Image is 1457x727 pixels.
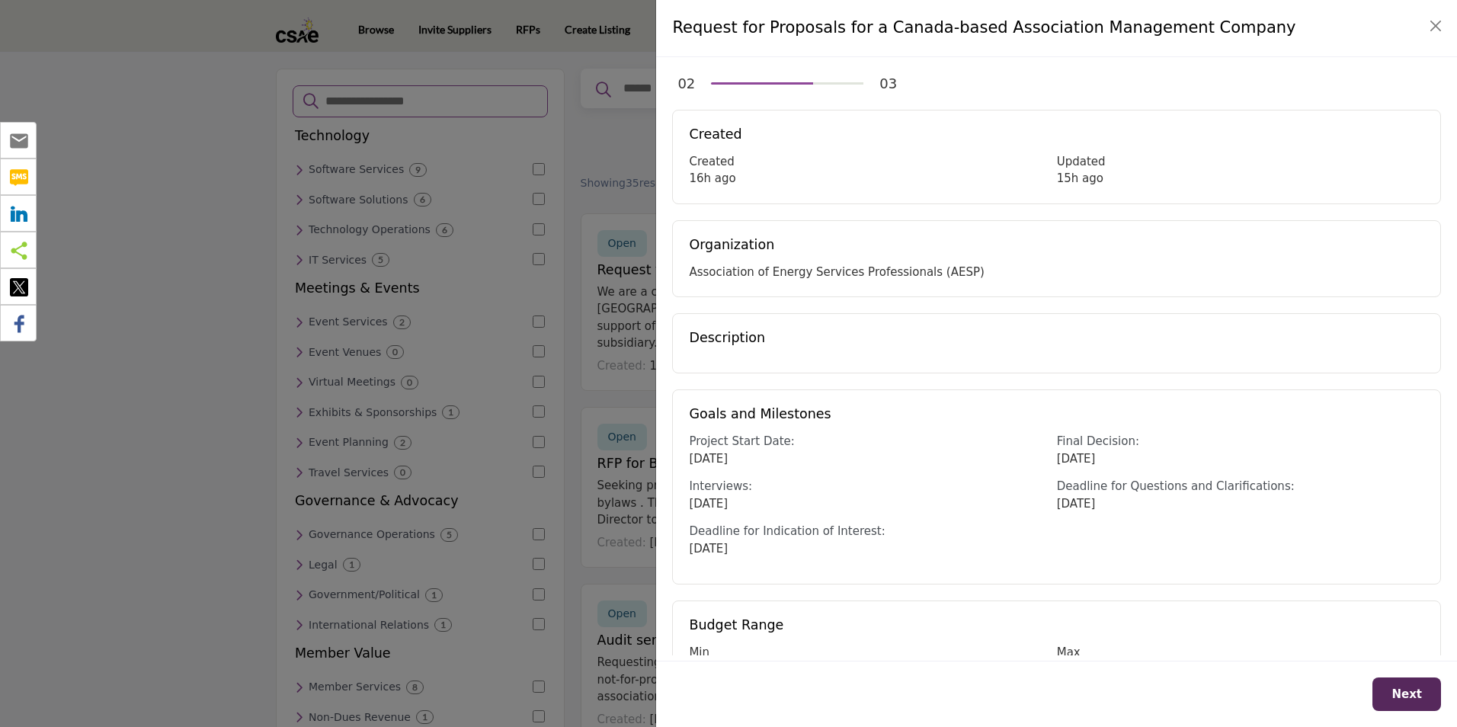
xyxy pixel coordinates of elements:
h5: Goals and Milestones [689,406,1424,422]
button: Next [1372,677,1441,712]
span: [DATE] [689,542,728,556]
h5: Organization [689,237,1424,253]
span: 16h ago [689,171,735,185]
span: [DATE] [1057,452,1096,466]
div: Deadline for Indication of Interest: [689,523,1056,540]
div: 02 [677,73,695,94]
span: Max [1057,645,1081,659]
h5: Budget Range [689,617,1424,633]
span: [DATE] [689,497,728,511]
span: Updated [1057,155,1106,168]
span: Created [689,155,734,168]
div: Project Start Date: [689,433,1056,450]
span: Min [689,645,709,659]
div: Final Decision: [1057,433,1424,450]
button: Close [1425,15,1446,37]
div: Interviews: [689,478,1056,495]
h5: Description [689,330,1424,346]
span: [DATE] [1057,497,1096,511]
div: 03 [879,73,897,94]
span: [DATE] [689,452,728,466]
div: Deadline for Questions and Clarifications: [1057,478,1424,495]
h4: Request for Proposals for a Canada-based Association Management Company [672,16,1295,40]
div: Association of Energy Services Professionals (AESP) [689,264,1424,281]
span: 15h ago [1057,171,1103,185]
h5: Created [689,127,1424,143]
span: Next [1391,687,1422,701]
